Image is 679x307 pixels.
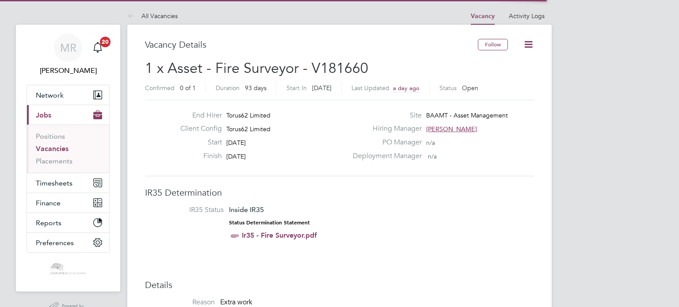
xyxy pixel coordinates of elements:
[286,84,307,92] label: Start In
[36,179,72,187] span: Timesheets
[216,84,240,92] label: Duration
[154,205,224,215] label: IR35 Status
[49,262,87,276] img: castlefieldrecruitment-logo-retina.png
[27,34,110,76] a: MR[PERSON_NAME]
[127,12,178,20] a: All Vacancies
[180,84,196,92] span: 0 of 1
[229,220,310,226] strong: Status Determination Statement
[471,12,495,20] a: Vacancy
[27,85,109,105] button: Network
[220,298,252,307] span: Extra work
[173,152,222,161] label: Finish
[27,105,109,125] button: Jobs
[27,65,110,76] span: Mason Roberts
[36,111,51,119] span: Jobs
[242,231,317,239] a: Ir35 - Fire Surveyor.pdf
[312,84,332,92] span: [DATE]
[428,152,437,160] span: n/a
[226,125,271,133] span: Torus62 Limited
[27,213,109,232] button: Reports
[226,152,246,160] span: [DATE]
[173,111,222,120] label: End Hirer
[27,262,110,276] a: Go to home page
[347,111,422,120] label: Site
[226,139,246,147] span: [DATE]
[226,111,271,119] span: Torus62 Limited
[393,84,420,92] span: a day ago
[27,125,109,173] div: Jobs
[36,132,65,140] a: Positions
[145,279,534,291] h3: Details
[27,193,109,212] button: Finance
[426,125,477,133] span: [PERSON_NAME]
[145,298,215,307] label: Reason
[351,84,389,92] label: Last Updated
[16,25,120,292] nav: Main navigation
[347,152,422,161] label: Deployment Manager
[36,239,74,247] span: Preferences
[27,173,109,193] button: Timesheets
[27,233,109,252] button: Preferences
[173,124,222,133] label: Client Config
[36,219,61,227] span: Reports
[89,34,107,62] a: 20
[60,42,76,53] span: MR
[509,12,545,20] a: Activity Logs
[173,138,222,147] label: Start
[347,138,422,147] label: PO Manager
[145,187,534,198] h3: IR35 Determination
[426,111,508,119] span: BAAMT - Asset Management
[36,157,72,165] a: Placements
[478,39,508,50] button: Follow
[347,124,422,133] label: Hiring Manager
[145,39,478,50] h3: Vacancy Details
[439,84,457,92] label: Status
[145,84,175,92] label: Confirmed
[245,84,267,92] span: 93 days
[426,139,435,147] span: n/a
[229,205,264,214] span: Inside IR35
[462,84,478,92] span: Open
[145,60,368,77] span: 1 x Asset - Fire Surveyor - V181660
[36,144,69,153] a: Vacancies
[36,199,61,207] span: Finance
[36,91,64,99] span: Network
[100,37,111,47] span: 20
